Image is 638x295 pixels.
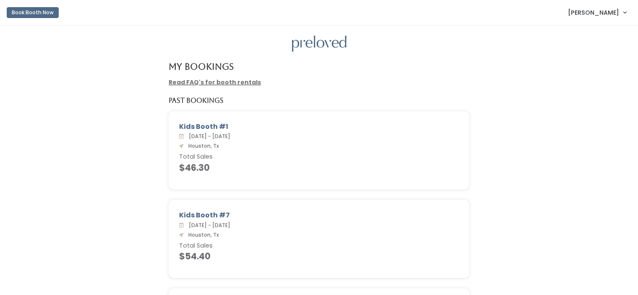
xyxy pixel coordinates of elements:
[560,3,635,21] a: [PERSON_NAME]
[292,36,346,52] img: preloved logo
[179,243,459,249] h6: Total Sales
[179,210,459,220] div: Kids Booth #7
[169,78,261,86] a: Read FAQ's for booth rentals
[185,133,230,140] span: [DATE] - [DATE]
[185,222,230,229] span: [DATE] - [DATE]
[169,97,224,104] h5: Past Bookings
[185,142,219,149] span: Houston, Tx
[179,251,459,261] h4: $54.40
[179,122,459,132] div: Kids Booth #1
[7,3,59,22] a: Book Booth Now
[179,163,459,172] h4: $46.30
[169,62,234,71] h4: My Bookings
[179,154,459,160] h6: Total Sales
[7,7,59,18] button: Book Booth Now
[568,8,619,17] span: [PERSON_NAME]
[185,231,219,238] span: Houston, Tx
